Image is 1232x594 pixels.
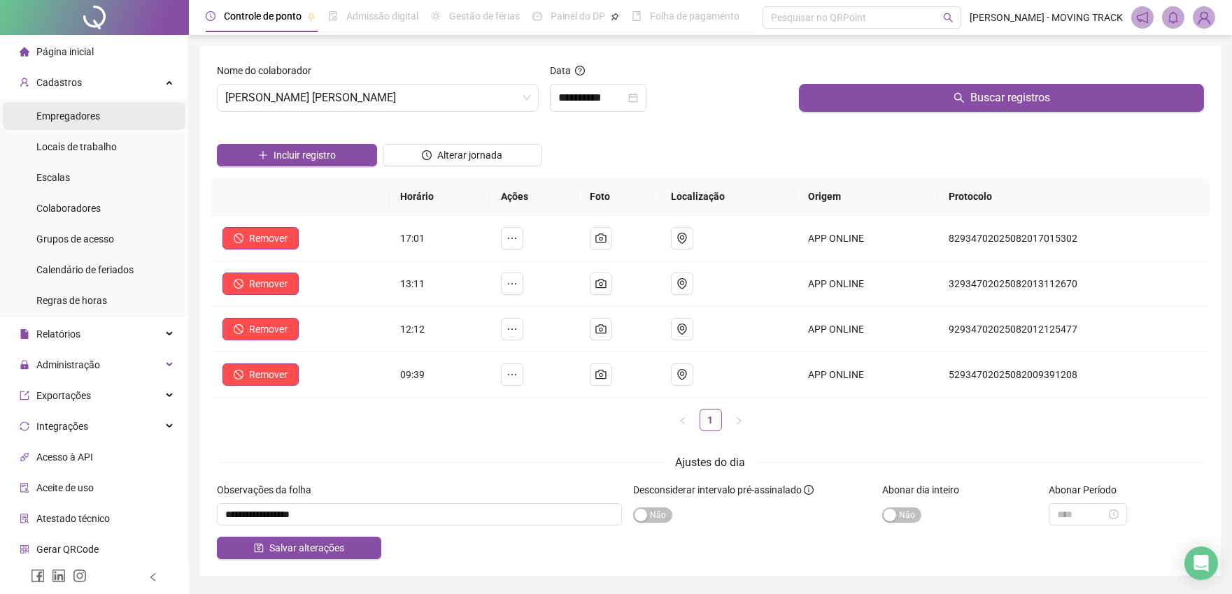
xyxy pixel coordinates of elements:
[36,295,107,306] span: Regras de horas
[679,416,687,425] span: left
[551,10,605,22] span: Painel do DP
[550,65,571,76] span: Data
[222,273,299,295] button: Remover
[507,324,518,335] span: ellipsis
[532,11,542,21] span: dashboard
[400,369,425,380] span: 09:39
[258,150,268,160] span: plus
[20,483,29,493] span: audit
[799,84,1204,112] button: Buscar registros
[490,178,579,216] th: Ações
[36,482,94,493] span: Aceite de uso
[400,233,425,244] span: 17:01
[575,66,585,75] span: question-circle
[1136,11,1149,24] span: notification
[20,78,29,87] span: user-add
[677,324,688,335] span: environment
[797,352,938,398] td: APP ONLINE
[36,46,94,57] span: Página inicial
[507,233,518,244] span: ellipsis
[249,231,288,246] span: Remover
[700,409,722,431] li: 1
[222,318,299,340] button: Remover
[36,451,93,463] span: Acesso à API
[611,13,619,21] span: pushpin
[20,360,29,370] span: lock
[797,178,938,216] th: Origem
[31,569,45,583] span: facebook
[148,572,158,582] span: left
[217,144,377,166] button: Incluir registro
[20,514,29,523] span: solution
[431,11,441,21] span: sun
[217,482,320,498] label: Observações da folha
[224,10,302,22] span: Controle de ponto
[36,513,110,524] span: Atestado técnico
[383,151,543,162] a: Alterar jornada
[36,233,114,245] span: Grupos de acesso
[36,264,134,275] span: Calendário de feriados
[804,485,814,495] span: info-circle
[650,10,739,22] span: Folha de pagamento
[660,178,797,216] th: Localização
[1049,482,1126,498] label: Abonar Período
[36,203,101,214] span: Colaboradores
[633,484,802,495] span: Desconsiderar intervalo pré-assinalado
[449,10,520,22] span: Gestão de férias
[36,421,88,432] span: Integrações
[234,233,243,243] span: stop
[797,261,938,307] td: APP ONLINE
[20,544,29,554] span: qrcode
[595,233,607,244] span: camera
[217,63,320,78] label: Nome do colaborador
[328,11,338,21] span: file-done
[595,369,607,380] span: camera
[269,540,344,556] span: Salvar alterações
[400,324,425,335] span: 12:12
[1184,546,1218,580] div: Open Intercom Messenger
[677,233,688,244] span: environment
[672,409,694,431] button: left
[383,144,543,166] button: Alterar jornada
[20,391,29,400] span: export
[937,352,1210,398] td: 52934702025082009391208
[728,409,750,431] button: right
[217,537,381,559] button: Salvar alterações
[249,367,288,382] span: Remover
[728,409,750,431] li: Próxima página
[249,321,288,337] span: Remover
[20,47,29,57] span: home
[225,85,530,111] span: BRUNO CESAR ANDRADE DA SILVA
[1167,11,1180,24] span: bell
[943,13,954,23] span: search
[52,569,66,583] span: linkedin
[249,276,288,291] span: Remover
[234,370,243,379] span: stop
[677,369,688,380] span: environment
[36,328,80,340] span: Relatórios
[677,278,688,289] span: environment
[36,172,70,183] span: Escalas
[1194,7,1215,28] img: 18027
[36,141,117,152] span: Locais de trabalho
[400,278,425,289] span: 13:11
[422,150,432,160] span: clock-circle
[36,390,91,401] span: Exportações
[882,482,968,498] label: Abonar dia inteiro
[307,13,316,21] span: pushpin
[937,178,1210,216] th: Protocolo
[36,77,82,88] span: Cadastros
[346,10,418,22] span: Admissão digital
[20,452,29,462] span: api
[937,216,1210,261] td: 82934702025082017015302
[36,544,99,555] span: Gerar QRCode
[437,147,502,163] span: Alterar jornada
[672,409,694,431] li: Página anterior
[20,329,29,339] span: file
[954,92,965,103] span: search
[234,324,243,334] span: stop
[937,261,1210,307] td: 32934702025082013112670
[274,147,336,163] span: Incluir registro
[970,10,1123,25] span: [PERSON_NAME] - MOVING TRACK
[700,410,721,430] a: 1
